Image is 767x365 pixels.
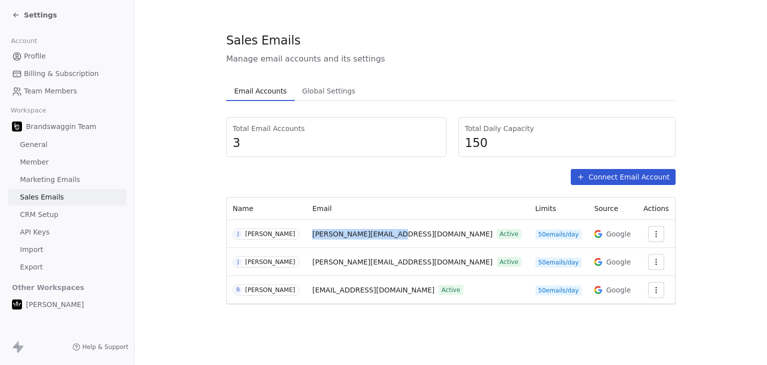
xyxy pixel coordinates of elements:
a: Billing & Subscription [8,65,126,82]
div: J [238,258,239,266]
span: 3 [233,135,440,150]
span: 50 emails/day [535,257,582,267]
span: Billing & Subscription [24,68,99,79]
span: Other Workspaces [8,279,88,295]
a: Team Members [8,83,126,99]
span: Workspace [6,103,50,118]
span: [EMAIL_ADDRESS][DOMAIN_NAME] [312,285,434,295]
div: J [238,230,239,238]
div: [PERSON_NAME] [245,258,295,265]
img: Untitled%20design%20(2).png [12,299,22,309]
span: [PERSON_NAME] [26,299,84,309]
div: [PERSON_NAME] [245,286,295,293]
span: 50 emails/day [535,229,582,239]
span: Settings [24,10,57,20]
span: Global Settings [298,84,360,98]
span: Export [20,262,43,272]
span: Name [233,204,253,212]
span: Manage email accounts and its settings [226,53,676,65]
span: API Keys [20,227,49,237]
span: Sales Emails [20,192,64,202]
span: Help & Support [82,343,128,351]
span: Profile [24,51,46,61]
span: Total Daily Capacity [465,123,669,133]
span: Source [594,204,618,212]
span: Total Email Accounts [233,123,440,133]
span: Import [20,244,43,255]
span: Google [606,285,631,295]
a: Help & Support [72,343,128,351]
a: Marketing Emails [8,171,126,188]
span: Sales Emails [226,33,301,48]
span: Email Accounts [230,84,291,98]
span: Team Members [24,86,77,96]
a: Import [8,241,126,258]
div: [PERSON_NAME] [245,230,295,237]
span: Member [20,157,49,167]
img: Untitled%20design%20(7).jpg [12,121,22,131]
span: Marketing Emails [20,174,80,185]
span: [PERSON_NAME][EMAIL_ADDRESS][DOMAIN_NAME] [312,257,492,267]
span: Actions [644,204,669,212]
span: CRM Setup [20,209,58,220]
span: Active [438,285,463,295]
span: General [20,139,47,150]
a: Export [8,259,126,275]
div: R [237,286,240,294]
a: Member [8,154,126,170]
a: CRM Setup [8,206,126,223]
a: General [8,136,126,153]
span: Limits [535,204,556,212]
span: Google [606,229,631,239]
span: Active [497,229,521,239]
span: Email [312,204,332,212]
span: Active [497,257,521,267]
a: Profile [8,48,126,64]
span: Brandswaggin Team [26,121,96,131]
button: Connect Email Account [571,169,676,185]
a: Settings [12,10,57,20]
span: [PERSON_NAME][EMAIL_ADDRESS][DOMAIN_NAME] [312,229,492,239]
span: 150 [465,135,669,150]
a: Sales Emails [8,189,126,205]
a: API Keys [8,224,126,240]
span: Google [606,257,631,267]
span: 50 emails/day [535,285,582,295]
span: Account [6,33,41,48]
